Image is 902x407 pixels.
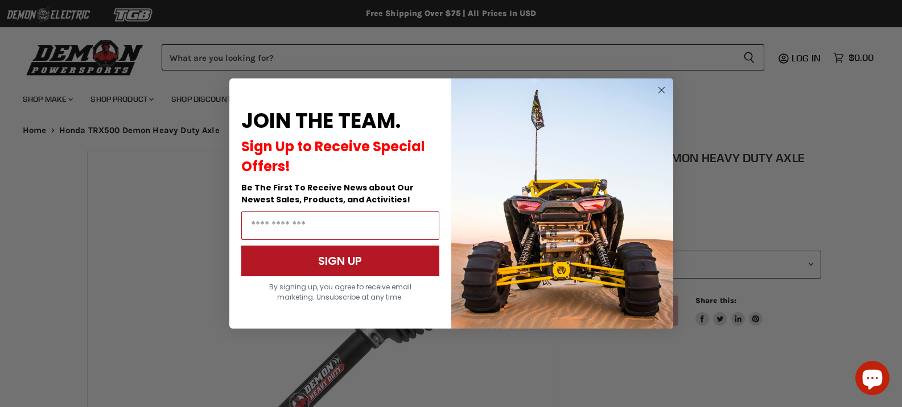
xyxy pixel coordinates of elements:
button: Close dialog [654,83,669,97]
span: JOIN THE TEAM. [241,106,401,135]
input: Email Address [241,211,439,240]
img: a9095488-b6e7-41ba-879d-588abfab540b.jpeg [451,78,673,329]
span: Be The First To Receive News about Our Newest Sales, Products, and Activities! [241,182,414,205]
button: SIGN UP [241,246,439,276]
inbox-online-store-chat: Shopify online store chat [852,361,893,398]
span: Sign Up to Receive Special Offers! [241,137,425,176]
span: By signing up, you agree to receive email marketing. Unsubscribe at any time. [269,282,411,302]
